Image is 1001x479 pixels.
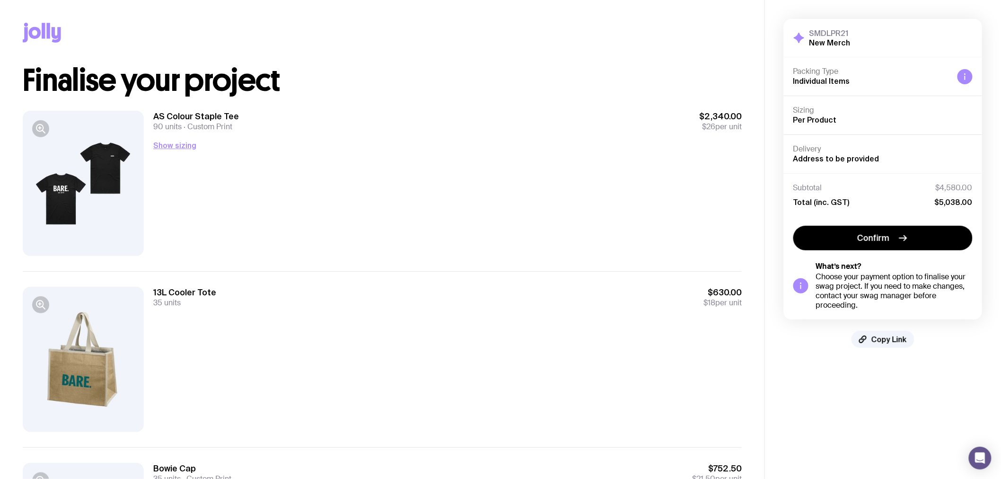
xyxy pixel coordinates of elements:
[936,183,973,193] span: $4,580.00
[793,115,837,124] span: Per Product
[793,183,822,193] span: Subtotal
[793,106,973,115] h4: Sizing
[692,463,742,474] span: $752.50
[703,287,742,298] span: $630.00
[699,122,742,132] span: per unit
[871,335,907,344] span: Copy Link
[793,77,850,85] span: Individual Items
[793,144,973,154] h4: Delivery
[793,226,973,250] button: Confirm
[153,298,181,308] span: 35 units
[935,197,973,207] span: $5,038.00
[858,232,890,244] span: Confirm
[153,111,239,122] h3: AS Colour Staple Tee
[699,111,742,122] span: $2,340.00
[153,140,196,151] button: Show sizing
[793,197,850,207] span: Total (inc. GST)
[816,262,973,271] h5: What’s next?
[182,122,232,132] span: Custom Print
[809,28,851,38] h3: SMDLPR21
[969,447,992,470] div: Open Intercom Messenger
[816,272,973,310] div: Choose your payment option to finalise your swag project. If you need to make changes, contact yo...
[793,67,950,76] h4: Packing Type
[703,298,715,308] span: $18
[852,331,914,348] button: Copy Link
[153,463,231,474] h3: Bowie Cap
[793,154,879,163] span: Address to be provided
[153,287,216,298] h3: 13L Cooler Tote
[23,65,742,96] h1: Finalise your project
[153,122,182,132] span: 90 units
[702,122,715,132] span: $26
[809,38,851,47] h2: New Merch
[703,298,742,308] span: per unit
